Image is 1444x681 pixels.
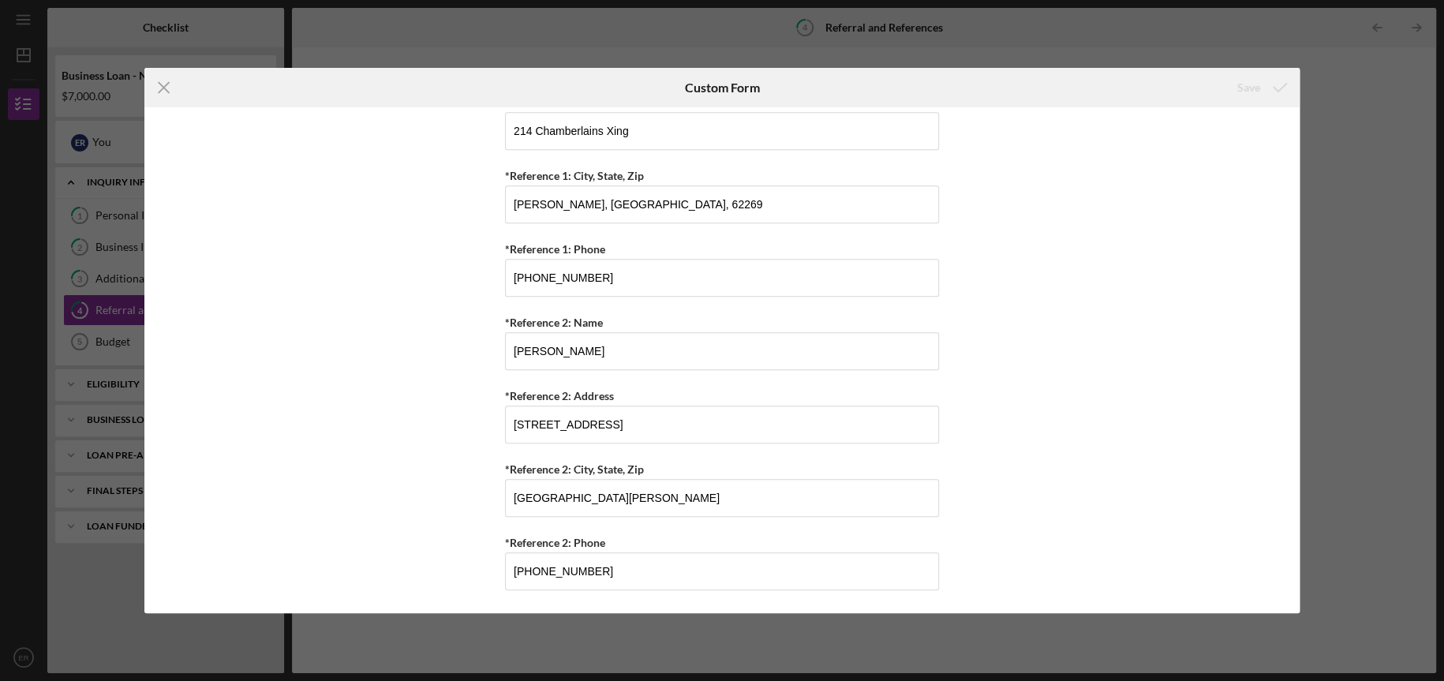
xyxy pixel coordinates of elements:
[505,169,644,182] label: *Reference 1: City, State, Zip
[505,242,605,256] label: *Reference 1: Phone
[1237,72,1260,103] div: Save
[685,80,760,95] h6: Custom Form
[505,95,614,109] label: *Reference 1: Address
[505,316,603,329] label: *Reference 2: Name
[505,536,605,549] label: *Reference 2: Phone
[1221,72,1300,103] button: Save
[505,389,614,402] label: *Reference 2: Address
[505,462,644,476] label: *Reference 2: City, State, Zip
